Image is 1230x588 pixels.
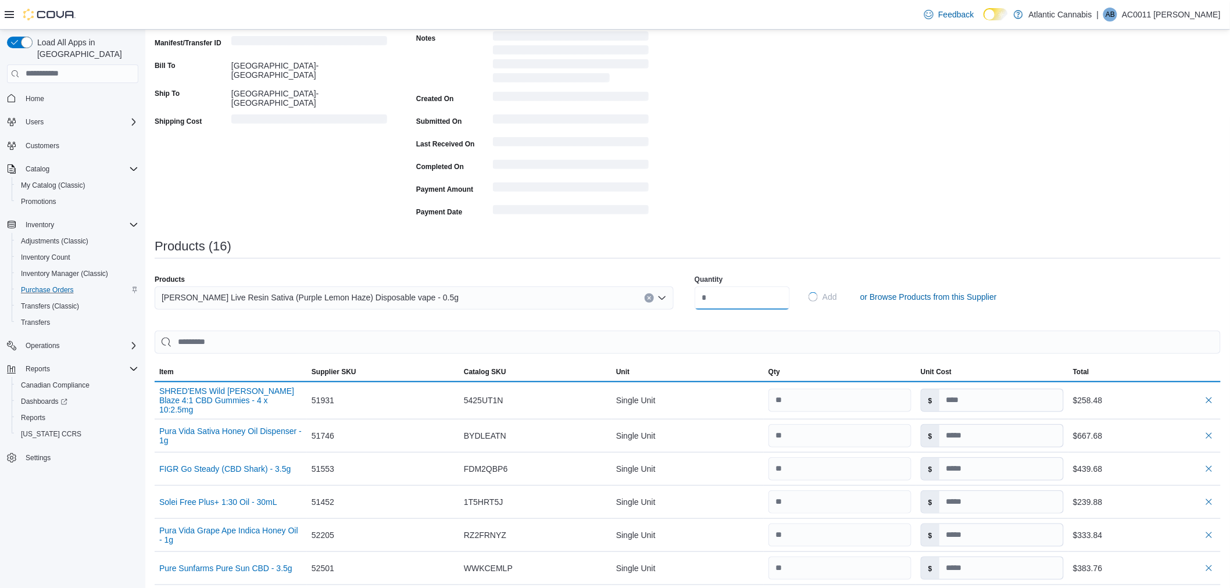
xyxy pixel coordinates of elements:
button: Users [2,114,143,130]
div: Single Unit [612,457,764,481]
label: $ [921,524,939,546]
a: Canadian Compliance [16,378,94,392]
span: Catalog [21,162,138,176]
label: Quantity [695,275,723,284]
button: Solei Free Plus+ 1:30 Oil - 30mL [159,497,277,507]
a: Dashboards [16,395,72,408]
span: 51746 [312,429,334,443]
span: Reports [16,411,138,425]
span: Inventory [21,218,138,232]
span: Loading [493,117,649,126]
span: Catalog [26,164,49,174]
label: Bill To [155,61,176,70]
span: Promotions [16,195,138,209]
div: Single Unit [612,557,764,580]
label: Completed On [416,162,464,171]
span: Inventory [26,220,54,230]
span: WWKCEMLP [464,561,513,575]
span: BYDLEATN [464,429,506,443]
label: Payment Amount [416,185,473,194]
button: Unit [612,363,764,381]
a: Reports [16,411,50,425]
button: Catalog [2,161,143,177]
button: Settings [2,449,143,466]
span: Canadian Compliance [21,381,90,390]
span: Adjustments (Classic) [21,236,88,246]
button: Catalog [21,162,54,176]
button: Operations [21,339,65,353]
div: [GEOGRAPHIC_DATA]-[GEOGRAPHIC_DATA] [231,56,387,80]
div: $258.48 [1073,393,1216,407]
input: Dark Mode [984,8,1008,20]
button: [US_STATE] CCRS [12,426,143,442]
button: Unit Cost [916,363,1068,381]
span: Transfers [21,318,50,327]
a: Promotions [16,195,61,209]
span: Loading [807,291,820,303]
span: Inventory Manager (Classic) [21,269,108,278]
span: Inventory Count [16,250,138,264]
div: $439.68 [1073,462,1216,476]
span: Customers [21,138,138,153]
span: AB [1106,8,1115,21]
span: Operations [26,341,60,350]
button: Reports [2,361,143,377]
span: 51452 [312,495,334,509]
button: Pura Vida Grape Ape Indica Honey Oil - 1g [159,526,302,544]
button: Item [155,363,307,381]
p: | [1097,8,1099,21]
span: Loading [231,38,387,48]
div: Single Unit [612,524,764,547]
label: Payment Date [416,207,462,217]
button: SHRED'EMS Wild [PERSON_NAME] Blaze 4:1 CBD Gummies - 4 x 10:2.5mg [159,386,302,414]
label: Submitted On [416,117,462,126]
span: Operations [21,339,138,353]
a: Adjustments (Classic) [16,234,93,248]
a: Settings [21,451,55,465]
label: Shipping Cost [155,117,202,126]
a: Dashboards [12,393,143,410]
label: Products [155,275,185,284]
label: Ship To [155,89,180,98]
span: [PERSON_NAME] Live Resin Sativa (Purple Lemon Haze) Disposable vape - 0.5g [162,291,459,304]
span: Loading [493,94,649,103]
span: My Catalog (Classic) [21,181,85,190]
button: Pura Vida Sativa Honey Oil Dispenser - 1g [159,426,302,445]
label: Notes [416,34,435,43]
button: Inventory Manager (Classic) [12,266,143,282]
a: Transfers [16,315,55,329]
button: Adjustments (Classic) [12,233,143,249]
button: Inventory Count [12,249,143,266]
button: Promotions [12,193,143,210]
span: Item [159,367,174,377]
button: My Catalog (Classic) [12,177,143,193]
span: Unit [616,367,630,377]
span: Transfers (Classic) [16,299,138,313]
span: Reports [21,413,45,422]
span: Loading [493,139,649,149]
button: Reports [21,362,55,376]
a: Inventory Count [16,250,75,264]
button: LoadingAdd [804,285,842,309]
span: Settings [21,450,138,465]
a: Purchase Orders [16,283,78,297]
span: Loading [493,185,649,194]
span: Users [21,115,138,129]
a: Inventory Manager (Classic) [16,267,113,281]
label: $ [921,557,939,579]
label: $ [921,425,939,447]
span: Users [26,117,44,127]
div: $239.88 [1073,495,1216,509]
div: $383.76 [1073,561,1216,575]
span: Home [26,94,44,103]
span: 52205 [312,528,334,542]
button: Reports [12,410,143,426]
div: $333.84 [1073,528,1216,542]
span: Load All Apps in [GEOGRAPHIC_DATA] [33,37,138,60]
div: Single Unit [612,490,764,514]
span: FDM2QBP6 [464,462,507,476]
div: [GEOGRAPHIC_DATA]-[GEOGRAPHIC_DATA] [231,84,387,107]
button: FIGR Go Steady (CBD Shark) - 3.5g [159,464,291,474]
span: Dark Mode [984,20,984,21]
span: Add [823,291,837,303]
